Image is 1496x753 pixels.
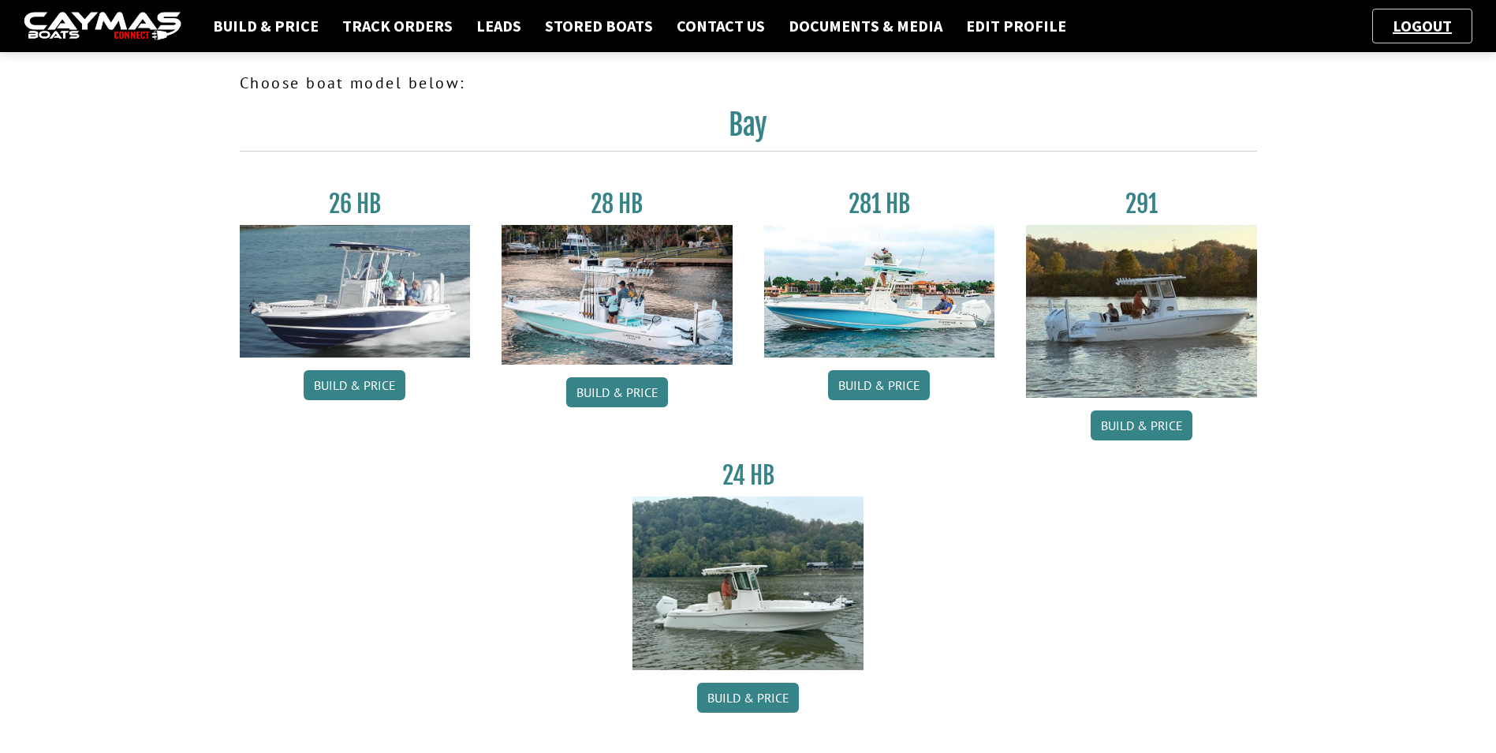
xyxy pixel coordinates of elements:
h2: Bay [240,107,1257,152]
a: Build & Price [1091,410,1192,440]
h3: 291 [1026,189,1257,219]
a: Build & Price [205,16,326,36]
a: Contact Us [669,16,773,36]
a: Stored Boats [537,16,661,36]
img: 28_hb_thumbnail_for_caymas_connect.jpg [502,225,733,365]
h3: 24 HB [632,461,864,490]
img: 291_Thumbnail.jpg [1026,225,1257,398]
a: Logout [1385,16,1460,36]
h3: 28 HB [502,189,733,219]
img: 28-hb-twin.jpg [764,225,995,358]
a: Build & Price [304,370,405,400]
a: Build & Price [697,683,799,713]
p: Choose boat model below: [240,71,1257,95]
h3: 26 HB [240,189,471,219]
img: 24_HB_thumbnail.jpg [632,496,864,669]
a: Leads [468,16,529,36]
a: Build & Price [828,370,930,400]
a: Edit Profile [958,16,1074,36]
h3: 281 HB [764,189,995,219]
img: 26_new_photo_resized.jpg [240,225,471,358]
img: caymas-dealer-connect-2ed40d3bc7270c1d8d7ffb4b79bf05adc795679939227970def78ec6f6c03838.gif [24,12,181,41]
a: Documents & Media [781,16,950,36]
a: Build & Price [566,377,668,407]
a: Track Orders [334,16,461,36]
